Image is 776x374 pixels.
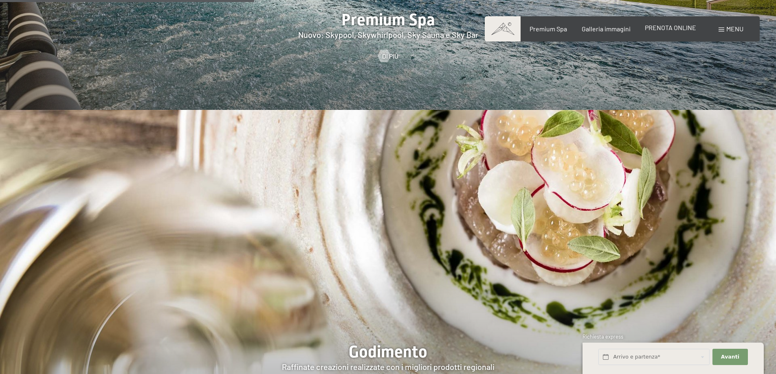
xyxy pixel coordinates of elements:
[378,52,398,61] a: Di più
[645,24,696,31] a: PRENOTA ONLINE
[712,349,747,365] button: Avanti
[721,353,739,361] span: Avanti
[726,25,743,33] span: Menu
[530,25,567,33] a: Premium Spa
[583,333,623,340] span: Richiesta express
[382,52,398,61] span: Di più
[582,25,631,33] a: Galleria immagini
